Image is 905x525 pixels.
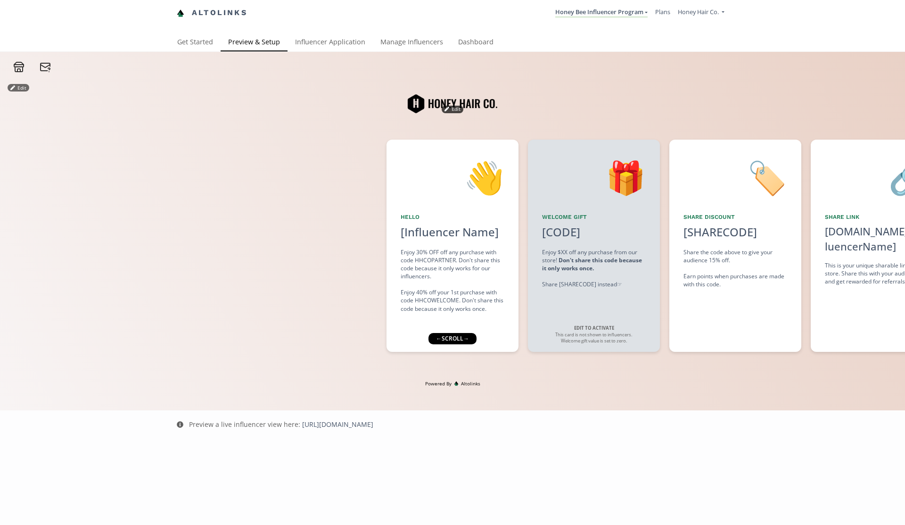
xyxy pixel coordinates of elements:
a: [URL][DOMAIN_NAME] [302,420,373,429]
div: This card is not shown to influencers. Welcome gift value is set to zero. [547,325,641,344]
a: Influencer Application [288,33,373,52]
div: Share the code above to give your audience 15% off. Earn points when purchases are made with this... [683,248,787,289]
div: Enjoy $XX off any purchase from our store! Share [SHARECODE] instead ☞ [542,248,646,289]
div: Welcome Gift [542,213,646,221]
a: Altolinks [177,5,247,21]
a: Honey Bee Influencer Program [555,8,648,18]
div: Share Discount [683,213,787,221]
strong: EDIT TO ACTIVATE [574,325,614,331]
div: [CODE] [536,224,586,240]
img: favicon-32x32.png [177,9,184,17]
div: [SHARECODE] [683,224,757,240]
span: Powered By [425,380,452,387]
div: Hello [401,213,504,221]
strong: Don't share this code because it only works once. [542,256,642,272]
a: Dashboard [451,33,501,52]
a: Plans [655,8,670,16]
div: [Influencer Name] [401,224,504,240]
div: Enjoy 30% OFF off any purchase with code HHCOPARTNER. Don't share this code because it only works... [401,248,504,313]
div: 🏷️ [683,154,787,202]
div: 👋 [401,154,504,202]
div: ← scroll → [428,333,477,344]
button: Edit [442,106,463,113]
a: Honey Hair Co. [678,8,724,18]
img: favicon-32x32.png [454,381,459,386]
img: QrgWYwbcqp6j [405,80,500,127]
a: Preview & Setup [221,33,288,52]
a: Get Started [170,33,221,52]
div: 🎁 [542,154,646,202]
a: Manage Influencers [373,33,451,52]
div: Preview a live influencer view here: [189,420,373,429]
span: Altolinks [461,380,480,387]
button: Edit [8,84,29,92]
span: Honey Hair Co. [678,8,719,16]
